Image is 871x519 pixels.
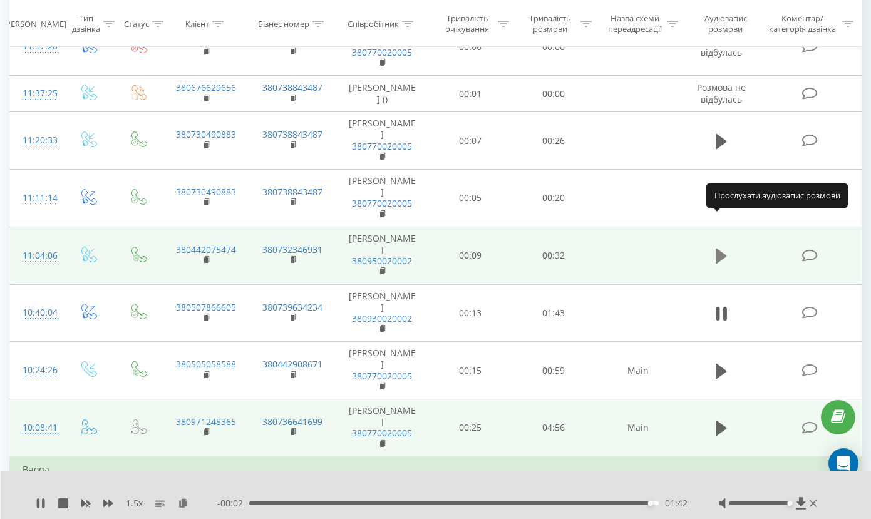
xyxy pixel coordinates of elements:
[258,18,309,29] div: Бізнес номер
[766,13,839,34] div: Коментар/категорія дзвінка
[595,399,681,457] td: Main
[336,342,429,399] td: [PERSON_NAME]
[262,244,322,255] a: 380732346931
[126,497,143,510] span: 1.5 x
[787,501,792,506] div: Accessibility label
[124,18,149,29] div: Статус
[262,81,322,93] a: 380738843487
[440,13,495,34] div: Тривалість очікування
[429,399,512,457] td: 00:25
[352,46,412,58] a: 380770020005
[512,76,595,112] td: 00:00
[512,342,595,399] td: 00:59
[352,140,412,152] a: 380770020005
[512,170,595,227] td: 00:20
[23,358,50,383] div: 10:24:26
[176,128,236,140] a: 380730490883
[352,197,412,209] a: 380770020005
[336,170,429,227] td: [PERSON_NAME]
[697,81,746,105] span: Розмова не відбулась
[176,186,236,198] a: 380730490883
[217,497,249,510] span: - 00:02
[429,170,512,227] td: 00:05
[595,342,681,399] td: Main
[176,244,236,255] a: 380442075474
[23,186,50,210] div: 11:11:14
[262,416,322,428] a: 380736641699
[23,81,50,106] div: 11:37:25
[697,35,746,58] span: Розмова не відбулась
[429,112,512,170] td: 00:07
[606,13,664,34] div: Назва схеми переадресації
[693,13,758,34] div: Аудіозапис розмови
[176,358,236,370] a: 380505058588
[23,128,50,153] div: 11:20:33
[336,112,429,170] td: [PERSON_NAME]
[72,13,100,34] div: Тип дзвінка
[262,128,322,140] a: 380738843487
[10,457,862,482] td: Вчора
[512,227,595,284] td: 00:32
[429,76,512,112] td: 00:01
[352,370,412,382] a: 380770020005
[262,301,322,313] a: 380739634234
[352,312,412,324] a: 380930020002
[648,501,653,506] div: Accessibility label
[512,399,595,457] td: 04:56
[176,301,236,313] a: 380507866605
[523,13,577,34] div: Тривалість розмови
[429,342,512,399] td: 00:15
[336,76,429,112] td: [PERSON_NAME] ()
[706,183,848,208] div: Прослухати аудіозапис розмови
[512,112,595,170] td: 00:26
[336,399,429,457] td: [PERSON_NAME]
[429,284,512,342] td: 00:13
[352,255,412,267] a: 380950020002
[176,81,236,93] a: 380676629656
[23,416,50,440] div: 10:08:41
[262,186,322,198] a: 380738843487
[176,416,236,428] a: 380971248365
[352,427,412,439] a: 380770020005
[185,18,209,29] div: Клієнт
[336,227,429,284] td: [PERSON_NAME]
[262,358,322,370] a: 380442908671
[336,284,429,342] td: [PERSON_NAME]
[828,448,858,478] div: Open Intercom Messenger
[512,284,595,342] td: 01:43
[429,227,512,284] td: 00:09
[665,497,688,510] span: 01:42
[23,301,50,325] div: 10:40:04
[348,18,399,29] div: Співробітник
[23,244,50,268] div: 11:04:06
[3,18,66,29] div: [PERSON_NAME]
